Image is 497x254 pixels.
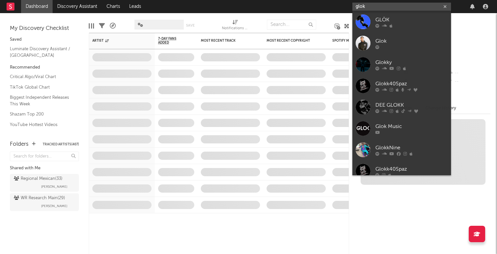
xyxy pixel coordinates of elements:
div: Folders [10,140,29,148]
div: Recommended [10,64,79,72]
a: GLÖK [352,11,451,32]
a: Glokk40Spaz [352,160,451,182]
a: Glok [352,32,451,54]
div: -- [447,77,490,86]
div: Shared with Me [10,164,79,172]
div: Notifications (Artist) [222,25,248,32]
a: Luminate Discovery Assistant / [GEOGRAPHIC_DATA] [10,45,72,59]
a: TikTok Global Chart [10,84,72,91]
a: Glok Music [352,118,451,139]
a: Glokk40Spaz [352,75,451,96]
a: WR Research Main(29)[PERSON_NAME] [10,193,79,211]
div: GlokkNine [375,144,448,152]
input: Search for artists [352,3,451,11]
div: Artist [92,39,142,43]
a: Shazam Top 200 [10,111,72,118]
div: Most Recent Copyright [267,39,316,43]
div: WR Research Main ( 29 ) [14,194,65,202]
a: Regional Mexican(33)[PERSON_NAME] [10,174,79,192]
button: Tracked Artists(407) [43,143,79,146]
a: Glokky [352,54,451,75]
span: 7-Day Fans Added [158,37,184,45]
a: Critical Algo/Viral Chart [10,73,72,80]
input: Search... [267,20,316,30]
div: Regional Mexican ( 33 ) [14,175,62,183]
div: Glok [375,37,448,45]
div: Edit Columns [89,16,94,35]
div: My Discovery Checklist [10,25,79,32]
a: Biggest Independent Releases This Week [10,94,72,107]
div: Glok Music [375,122,448,130]
span: [PERSON_NAME] [41,183,67,191]
a: DEE GLOKK [352,96,451,118]
div: Spotify Monthly Listeners [332,39,382,43]
div: DEE GLOKK [375,101,448,109]
div: Glokk40Spaz [375,80,448,88]
div: Saved [10,36,79,44]
div: Most Recent Track [201,39,250,43]
a: GlokkNine [352,139,451,160]
div: Filters [99,16,105,35]
a: YouTube Hottest Videos [10,121,72,128]
div: Notifications (Artist) [222,16,248,35]
div: -- [447,69,490,77]
span: [PERSON_NAME] [41,202,67,210]
div: A&R Pipeline [110,16,116,35]
div: Glokk40Spaz [375,165,448,173]
div: GLÖK [375,16,448,24]
button: Save [186,24,195,27]
div: Glokky [375,58,448,66]
input: Search for folders... [10,152,79,161]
